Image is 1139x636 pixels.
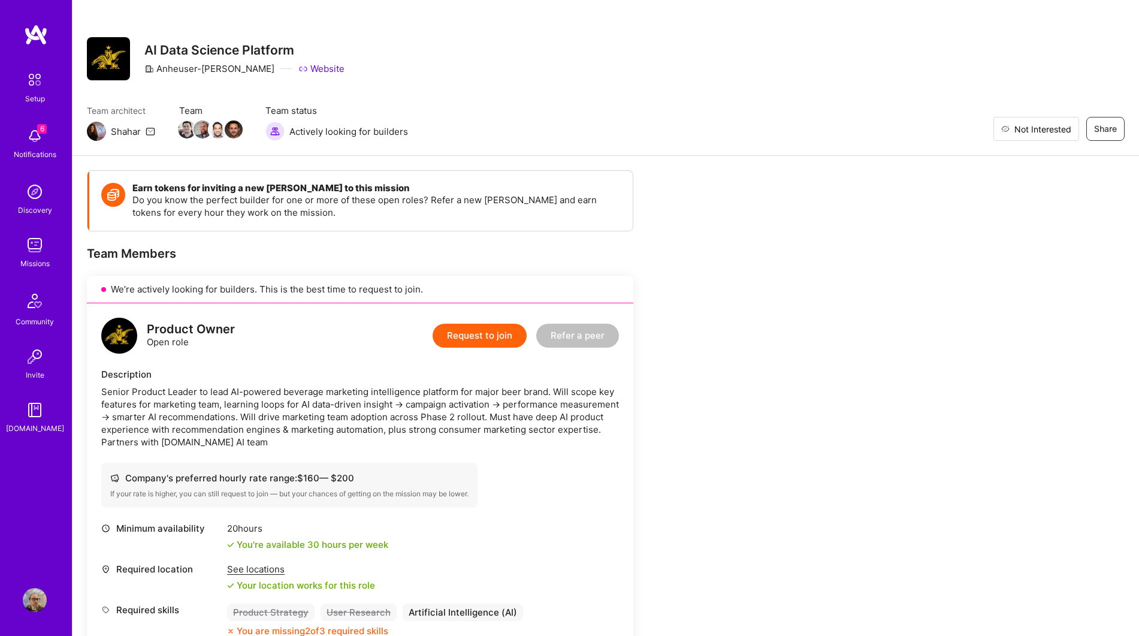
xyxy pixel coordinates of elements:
[194,120,212,138] img: Team Member Avatar
[265,122,285,141] img: Actively looking for builders
[1086,117,1125,141] button: Share
[321,604,397,621] div: User Research
[179,104,241,117] span: Team
[144,62,274,75] div: Anheuser-[PERSON_NAME]
[18,204,52,216] div: Discovery
[110,474,119,483] i: icon Cash
[37,124,47,134] span: 6
[20,588,50,612] a: User Avatar
[1001,125,1010,134] i: icon EyeClosed
[210,119,226,140] a: Team Member Avatar
[227,628,234,635] i: icon CloseOrange
[23,124,47,148] img: bell
[227,604,315,621] div: Product Strategy
[87,122,106,141] img: Team Architect
[101,563,221,575] div: Required location
[403,604,523,621] div: Artificial Intelligence (AI)
[101,565,110,574] i: icon Location
[101,605,110,614] i: icon Tag
[25,92,45,105] div: Setup
[87,246,633,261] div: Team Members
[101,368,619,381] div: Description
[101,524,110,533] i: icon Clock
[227,563,375,575] div: See locations
[23,398,47,422] img: guide book
[227,579,375,592] div: Your location works for this role
[1094,123,1117,135] span: Share
[24,24,48,46] img: logo
[14,148,56,161] div: Notifications
[132,194,621,219] p: Do you know the perfect builder for one or more of these open roles? Refer a new [PERSON_NAME] an...
[22,67,47,92] img: setup
[1014,123,1071,135] span: Not Interested
[110,489,469,499] div: If your rate is higher, you can still request to join — but your chances of getting on the missio...
[110,472,469,484] div: Company's preferred hourly rate range: $ 160 — $ 200
[433,324,527,348] button: Request to join
[289,125,408,138] span: Actively looking for builders
[23,588,47,612] img: User Avatar
[178,120,196,138] img: Team Member Avatar
[265,104,408,117] span: Team status
[101,183,125,207] img: Token icon
[227,541,234,548] i: icon Check
[16,315,54,328] div: Community
[226,119,241,140] a: Team Member Avatar
[993,117,1079,141] button: Not Interested
[87,104,155,117] span: Team architect
[101,385,619,448] div: Senior Product Leader to lead AI-powered beverage marketing intelligence platform for major beer ...
[144,43,345,58] h3: AI Data Science Platform
[144,64,154,74] i: icon CompanyGray
[227,538,388,551] div: You're available 30 hours per week
[23,345,47,369] img: Invite
[147,323,235,336] div: Product Owner
[179,119,195,140] a: Team Member Avatar
[147,323,235,348] div: Open role
[298,62,345,75] a: Website
[101,604,221,616] div: Required skills
[20,257,50,270] div: Missions
[195,119,210,140] a: Team Member Avatar
[87,37,130,80] img: Company Logo
[111,125,141,138] div: Shahar
[20,287,49,315] img: Community
[101,522,221,535] div: Minimum availability
[23,180,47,204] img: discovery
[23,233,47,257] img: teamwork
[26,369,44,381] div: Invite
[227,582,234,589] i: icon Check
[101,318,137,354] img: logo
[536,324,619,348] button: Refer a peer
[87,276,633,303] div: We’re actively looking for builders. This is the best time to request to join.
[146,126,155,136] i: icon Mail
[6,422,64,435] div: [DOMAIN_NAME]
[209,120,227,138] img: Team Member Avatar
[227,522,388,535] div: 20 hours
[132,183,621,194] h4: Earn tokens for inviting a new [PERSON_NAME] to this mission
[225,120,243,138] img: Team Member Avatar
